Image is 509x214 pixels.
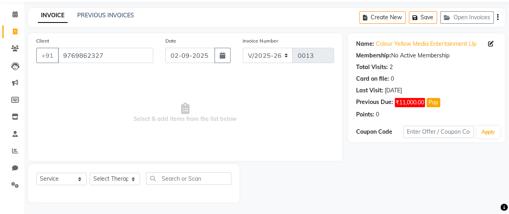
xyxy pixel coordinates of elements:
span: ₹11,000.00 [395,98,425,107]
div: 2 [389,63,393,71]
div: Total Visits: [356,63,388,71]
div: Points: [356,110,374,119]
div: Name: [356,40,374,48]
input: Enter Offer / Coupon Code [403,126,474,138]
div: Coupon Code [356,128,403,136]
span: Select & add items from the list below [36,73,334,153]
button: Pay [427,98,440,107]
div: 0 [376,110,379,119]
div: [DATE] [385,86,402,95]
button: Save [409,11,437,24]
a: PREVIOUS INVOICES [77,12,134,19]
label: Client [36,37,49,45]
a: INVOICE [38,8,68,23]
label: Invoice Number [243,37,278,45]
div: 0 [391,75,394,83]
button: Open Invoices [440,11,494,24]
a: Colour Yellow Media Entertainment Llp [376,40,476,48]
button: +91 [36,48,59,63]
div: Last Visit: [356,86,383,95]
label: Date [165,37,176,45]
input: Search by Name/Mobile/Email/Code [58,48,153,63]
button: Apply [477,126,500,138]
div: No Active Membership [356,51,497,60]
div: Card on file: [356,75,389,83]
button: Create New [359,11,406,24]
div: Previous Due: [356,98,393,107]
div: Membership: [356,51,391,60]
input: Search or Scan [146,172,231,185]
